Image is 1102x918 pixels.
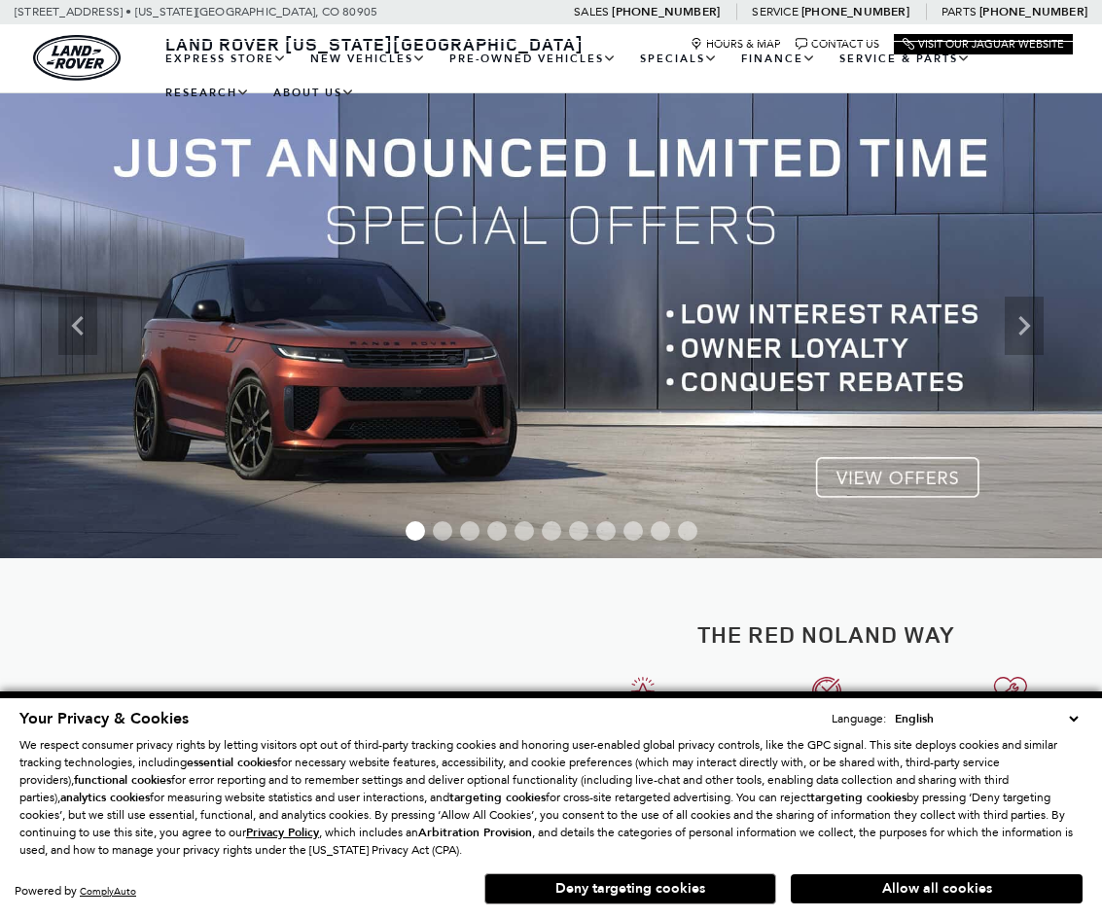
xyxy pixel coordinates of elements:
[903,38,1064,51] a: Visit Our Jaguar Website
[752,5,798,18] span: Service
[80,885,136,898] a: ComplyAuto
[262,76,367,110] a: About Us
[542,521,561,541] span: Go to slide 6
[154,32,595,55] a: Land Rover [US_STATE][GEOGRAPHIC_DATA]
[19,736,1083,859] p: We respect consumer privacy rights by letting visitors opt out of third-party tracking cookies an...
[58,297,97,355] div: Previous
[187,755,277,770] strong: essential cookies
[433,521,452,541] span: Go to slide 2
[890,709,1083,728] select: Language Select
[418,825,532,840] strong: Arbitration Provision
[15,885,136,898] div: Powered by
[1005,297,1044,355] div: Next
[566,621,1088,647] h2: The Red Noland Way
[406,521,425,541] span: Go to slide 1
[74,772,171,788] strong: functional cookies
[612,4,720,19] a: [PHONE_NUMBER]
[154,42,299,76] a: EXPRESS STORE
[596,521,616,541] span: Go to slide 8
[574,5,609,18] span: Sales
[460,521,480,541] span: Go to slide 3
[678,521,697,541] span: Go to slide 11
[33,35,121,81] a: land-rover
[801,4,909,19] a: [PHONE_NUMBER]
[246,825,319,840] u: Privacy Policy
[628,42,729,76] a: Specials
[449,790,546,805] strong: targeting cookies
[154,42,1073,110] nav: Main Navigation
[165,32,584,55] span: Land Rover [US_STATE][GEOGRAPHIC_DATA]
[60,790,150,805] strong: analytics cookies
[484,873,776,904] button: Deny targeting cookies
[299,42,438,76] a: New Vehicles
[796,38,879,51] a: Contact Us
[832,713,886,724] div: Language:
[19,708,189,729] span: Your Privacy & Cookies
[246,826,319,839] a: Privacy Policy
[691,38,781,51] a: Hours & Map
[15,5,377,18] a: [STREET_ADDRESS] • [US_STATE][GEOGRAPHIC_DATA], CO 80905
[112,655,440,839] iframe: YouTube video player
[942,5,977,18] span: Parts
[487,521,507,541] span: Go to slide 4
[623,521,643,541] span: Go to slide 9
[729,42,828,76] a: Finance
[154,76,262,110] a: Research
[515,521,534,541] span: Go to slide 5
[810,790,906,805] strong: targeting cookies
[569,521,588,541] span: Go to slide 7
[438,42,628,76] a: Pre-Owned Vehicles
[979,4,1087,19] a: [PHONE_NUMBER]
[33,35,121,81] img: Land Rover
[651,521,670,541] span: Go to slide 10
[828,42,982,76] a: Service & Parts
[791,874,1083,903] button: Allow all cookies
